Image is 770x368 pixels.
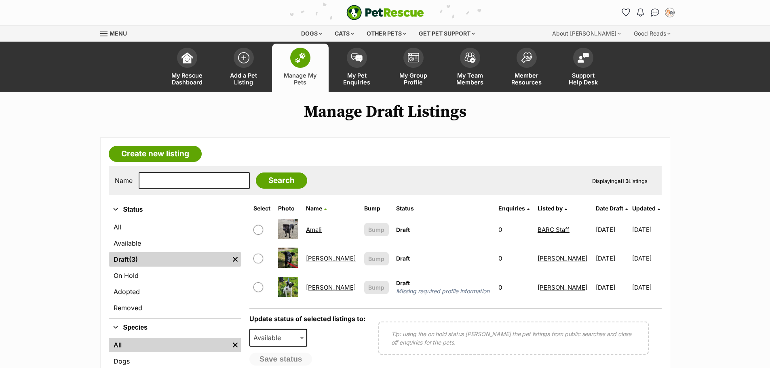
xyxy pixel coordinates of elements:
[596,205,623,212] span: translation missing: en.admin.listings.index.attributes.date_draft
[159,44,215,92] a: My Rescue Dashboard
[169,72,205,86] span: My Rescue Dashboard
[651,8,659,17] img: chat-41dd97257d64d25036548639549fe6c8038ab92f7586957e7f3b1b290dea8141.svg
[238,52,249,63] img: add-pet-listing-icon-0afa8454b4691262ce3f59096e99ab1cd57d4a30225e0717b998d2c9b9846f56.svg
[593,273,632,301] td: [DATE]
[498,44,555,92] a: Member Resources
[637,8,643,17] img: notifications-46538b983faf8c2785f20acdc204bb7945ddae34d4c08c2a6579f10ce5e182be.svg
[408,53,419,63] img: group-profile-icon-3fa3cf56718a62981997c0bc7e787c4b2cf8bcc04b72c1350f741eb67cf2f40e.svg
[391,330,636,347] p: Tip: using the on hold status [PERSON_NAME] the pet listings from public searches and close off e...
[632,205,660,212] a: Updated
[329,44,385,92] a: My Pet Enquiries
[109,218,241,318] div: Status
[329,25,360,42] div: Cats
[521,52,532,63] img: member-resources-icon-8e73f808a243e03378d46382f2149f9095a855e16c252ad45f914b54edf8863c.svg
[249,329,308,347] span: Available
[632,273,660,301] td: [DATE]
[306,284,356,291] a: [PERSON_NAME]
[395,72,432,86] span: My Group Profile
[109,301,241,315] a: Removed
[250,332,289,343] span: Available
[364,252,389,265] button: Bump
[368,283,384,292] span: Bump
[495,273,534,301] td: 0
[593,244,632,272] td: [DATE]
[393,202,494,215] th: Status
[109,220,241,234] a: All
[396,280,410,286] span: Draft
[249,315,365,323] label: Update status of selected listings to:
[256,172,307,189] input: Search
[109,236,241,250] a: Available
[368,225,384,234] span: Bump
[181,52,193,63] img: dashboard-icon-eb2f2d2d3e046f16d808141f083e7271f6b2e854fb5c12c21221c1fb7104beca.svg
[596,205,628,212] a: Date Draft
[538,284,587,291] a: [PERSON_NAME]
[620,6,633,19] a: Favourites
[364,223,389,236] button: Bump
[538,226,570,233] a: BARC Staff
[109,204,241,215] button: Status
[396,287,491,295] span: Missing required profile information
[346,5,424,20] a: PetRescue
[229,338,241,352] a: Remove filter
[109,252,229,267] a: Draft
[632,216,660,244] td: [DATE]
[495,244,534,272] td: 0
[115,177,133,184] label: Name
[339,72,375,86] span: My Pet Enquiries
[508,72,545,86] span: Member Resources
[306,205,322,212] span: Name
[555,44,612,92] a: Support Help Desk
[618,178,629,184] strong: all 3
[538,205,563,212] span: Listed by
[628,25,676,42] div: Good Reads
[442,44,498,92] a: My Team Members
[538,205,567,212] a: Listed by
[592,178,648,184] span: Displaying Listings
[109,146,202,162] a: Create new listing
[229,252,241,267] a: Remove filter
[361,202,392,215] th: Bump
[565,72,601,86] span: Support Help Desk
[385,44,442,92] a: My Group Profile
[498,205,525,212] span: translation missing: en.admin.listings.index.attributes.enquiries
[306,205,327,212] a: Name
[351,53,363,62] img: pet-enquiries-icon-7e3ad2cf08bfb03b45e93fb7055b45f3efa6380592205ae92323e6603595dc1f.svg
[464,53,476,63] img: team-members-icon-5396bd8760b3fe7c0b43da4ab00e1e3bb1a5d9ba89233759b79545d2d3fc5d0d.svg
[368,254,384,263] span: Bump
[249,353,312,366] button: Save status
[538,254,587,262] a: [PERSON_NAME]
[396,255,410,262] span: Draft
[593,216,632,244] td: [DATE]
[620,6,676,19] ul: Account quick links
[666,8,674,17] img: Heidi McMahon profile pic
[364,281,389,294] button: Bump
[100,25,133,40] a: Menu
[495,216,534,244] td: 0
[295,53,306,63] img: manage-my-pets-icon-02211641906a0b7f246fdf0571729dbe1e7629f14944591b6c1af311fb30b64b.svg
[295,25,328,42] div: Dogs
[632,244,660,272] td: [DATE]
[110,30,127,37] span: Menu
[663,6,676,19] button: My account
[215,44,272,92] a: Add a Pet Listing
[649,6,662,19] a: Conversations
[109,338,229,352] a: All
[282,72,319,86] span: Manage My Pets
[109,322,241,333] button: Species
[226,72,262,86] span: Add a Pet Listing
[109,268,241,283] a: On Hold
[396,226,410,233] span: Draft
[413,25,481,42] div: Get pet support
[632,205,656,212] span: Updated
[306,226,322,233] a: Amali
[361,25,412,42] div: Other pets
[250,202,274,215] th: Select
[498,205,530,212] a: Enquiries
[346,5,424,20] img: logo-e224e6f780fb5917bec1dbf3a21bbac754714ae5b6737aabdf751b685950b380.svg
[452,72,488,86] span: My Team Members
[272,44,329,92] a: Manage My Pets
[129,254,138,264] span: (3)
[578,53,589,63] img: help-desk-icon-fdf02630f3aa405de69fd3d07c3f3aa587a6932b1a1747fa1d2bba05be0121f9.svg
[634,6,647,19] button: Notifications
